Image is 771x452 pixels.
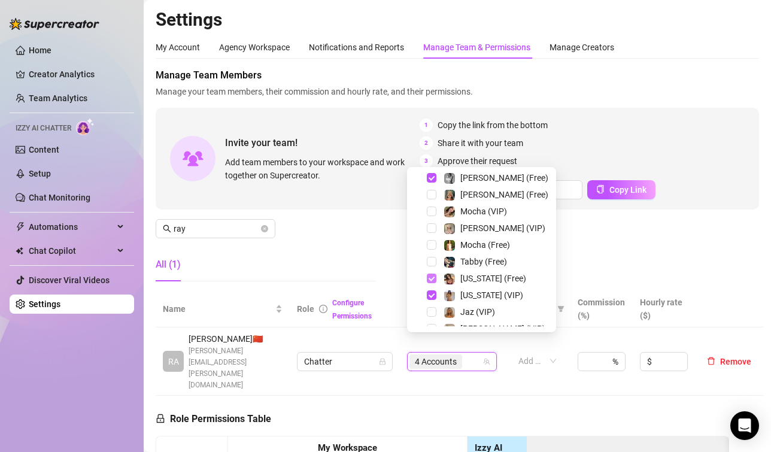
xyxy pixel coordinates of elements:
th: Commission (%) [570,291,633,327]
span: Name [163,302,273,316]
span: RA [168,355,179,368]
input: Search members [174,222,259,235]
img: Mocha (VIP) [444,207,455,217]
span: Select tree node [427,173,436,183]
span: lock [156,414,165,423]
span: [US_STATE] (Free) [460,274,526,283]
a: Configure Permissions [332,299,372,320]
span: 3 [420,154,433,168]
span: Select tree node [427,274,436,283]
button: Copy Link [587,180,655,199]
span: Mocha (VIP) [460,207,507,216]
span: Jaz (VIP) [460,307,495,317]
span: Select tree node [427,190,436,199]
img: Georgia (Free) [444,274,455,284]
img: Mocha (Free) [444,240,455,251]
span: lock [379,358,386,365]
button: close-circle [261,225,268,232]
a: Team Analytics [29,93,87,103]
span: 1 [420,119,433,132]
span: Add team members to your workspace and work together on Supercreator. [225,156,415,182]
div: Agency Workspace [219,41,290,54]
span: Manage your team members, their commission and hourly rate, and their permissions. [156,85,759,98]
span: Copy the link from the bottom [438,119,548,132]
div: All (1) [156,257,181,272]
span: Select tree node [427,324,436,333]
span: Tabby (Free) [460,257,507,266]
span: Approve their request [438,154,517,168]
span: search [163,225,171,233]
img: AI Chatter [76,118,95,135]
div: Notifications and Reports [309,41,404,54]
span: Select tree node [427,207,436,216]
span: Role [297,304,314,314]
span: 2 [420,136,433,150]
th: Name [156,291,290,327]
img: Georgia (VIP) [444,290,455,301]
img: Tabby (Free) [444,257,455,268]
img: Ellie (VIP) [444,223,455,234]
span: [PERSON_NAME] 🇨🇳 [189,332,283,345]
span: Chatter [304,353,385,371]
span: 4 Accounts [409,354,462,369]
a: Chat Monitoring [29,193,90,202]
span: [US_STATE] (VIP) [460,290,523,300]
span: Select tree node [427,307,436,317]
span: Share it with your team [438,136,523,150]
div: Manage Team & Permissions [423,41,530,54]
h2: Settings [156,8,759,31]
span: Select tree node [427,290,436,300]
span: Remove [720,357,751,366]
span: Chat Copilot [29,241,114,260]
span: [PERSON_NAME] (VIP) [460,324,545,333]
span: Automations [29,217,114,236]
div: My Account [156,41,200,54]
span: team [483,358,490,365]
a: Creator Analytics [29,65,125,84]
a: Discover Viral Videos [29,275,110,285]
img: Chloe (VIP) [444,324,455,335]
img: Ellie (Free) [444,190,455,201]
a: Setup [29,169,51,178]
span: info-circle [319,305,327,313]
a: Content [29,145,59,154]
div: Open Intercom Messenger [730,411,759,440]
a: Home [29,45,51,55]
span: Select tree node [427,257,436,266]
span: [PERSON_NAME] (Free) [460,173,548,183]
img: Jaz (VIP) [444,307,455,318]
span: Copy Link [609,185,646,195]
span: [PERSON_NAME] (VIP) [460,223,545,233]
span: [PERSON_NAME] (Free) [460,190,548,199]
span: Mocha (Free) [460,240,510,250]
img: Chat Copilot [16,247,23,255]
div: Manage Creators [550,41,614,54]
th: Hourly rate ($) [633,291,695,327]
span: filter [557,305,564,313]
a: Settings [29,299,60,309]
span: Select tree node [427,240,436,250]
span: delete [707,357,715,365]
h5: Role Permissions Table [156,412,271,426]
span: Select tree node [427,223,436,233]
span: Invite your team! [225,135,420,150]
span: filter [555,300,567,318]
span: Manage Team Members [156,68,759,83]
span: [PERSON_NAME][EMAIL_ADDRESS][PERSON_NAME][DOMAIN_NAME] [189,345,283,390]
span: Izzy AI Chatter [16,123,71,134]
span: copy [596,185,605,193]
img: Kennedy (Free) [444,173,455,184]
span: 4 Accounts [415,355,457,368]
button: Remove [702,354,756,369]
span: thunderbolt [16,222,25,232]
img: logo-BBDzfeDw.svg [10,18,99,30]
